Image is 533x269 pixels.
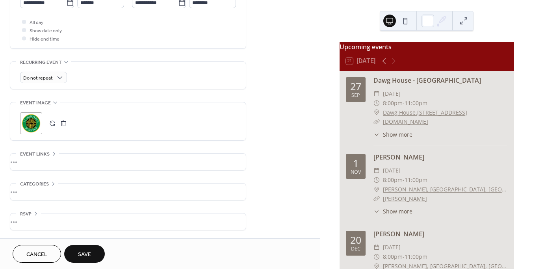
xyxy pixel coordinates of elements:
span: Categories [20,180,49,188]
button: Cancel [13,245,61,263]
span: 11:00pm [405,175,427,185]
span: Cancel [26,250,47,259]
span: Recurring event [20,58,62,67]
span: - [403,175,405,185]
div: Upcoming events [340,42,514,52]
div: ​ [373,185,380,194]
div: ​ [373,98,380,108]
div: ••• [10,154,246,170]
span: [DATE] [383,89,401,98]
button: Save [64,245,105,263]
span: Show more [383,130,412,139]
div: ​ [373,252,380,262]
div: ​ [373,166,380,175]
span: Show more [383,207,412,215]
div: ​ [373,89,380,98]
span: Show date only [30,27,62,35]
button: ​Show more [373,207,412,215]
a: [PERSON_NAME], [GEOGRAPHIC_DATA], [GEOGRAPHIC_DATA] [383,185,507,194]
div: 27 [350,82,361,91]
span: 8:00pm [383,175,403,185]
span: 11:00pm [405,98,427,108]
span: 11:00pm [405,252,427,262]
span: Hide end time [30,35,59,43]
a: [DOMAIN_NAME] [383,118,428,125]
span: 8:00pm [383,252,403,262]
a: Dawg House.[STREET_ADDRESS] [383,108,467,117]
span: [DATE] [383,166,401,175]
div: ••• [10,213,246,230]
span: - [403,98,405,108]
div: ​ [373,175,380,185]
div: ; [20,112,42,134]
div: ​ [373,207,380,215]
a: Dawg House - [GEOGRAPHIC_DATA] [373,76,481,85]
div: ​ [373,130,380,139]
span: RSVP [20,210,32,218]
span: All day [30,19,43,27]
a: [PERSON_NAME] [383,195,427,202]
button: ​Show more [373,130,412,139]
span: Event image [20,99,51,107]
span: - [403,252,405,262]
span: [DATE] [383,243,401,252]
div: ​ [373,243,380,252]
div: ​ [373,117,380,126]
a: [PERSON_NAME] [373,230,424,238]
div: 20 [350,235,361,245]
div: Dec [351,247,360,252]
span: Event links [20,150,50,158]
span: 8:00pm [383,98,403,108]
span: Save [78,250,91,259]
div: ••• [10,184,246,200]
div: Nov [351,170,361,175]
a: [PERSON_NAME] [373,153,424,161]
div: ​ [373,108,380,117]
div: ​ [373,194,380,204]
div: 1 [353,158,358,168]
div: Sep [351,93,360,98]
span: Do not repeat [23,74,53,83]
